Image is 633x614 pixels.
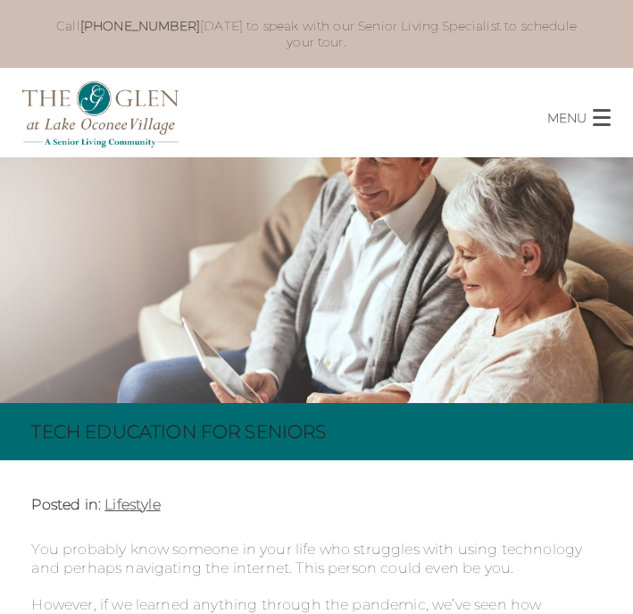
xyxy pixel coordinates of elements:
[49,18,583,50] p: Call [DATE] to speak with our Senior Living Specialist to schedule your tour.
[31,496,101,513] strong: Posted in:
[31,421,601,442] h2: Tech Education for Seniors
[80,18,200,34] a: [PHONE_NUMBER]
[22,81,179,147] img: The Glen Lake Oconee Home
[104,496,160,513] a: Lifestyle
[31,541,601,596] p: You probably know someone in your life who struggles with using technology and perhaps navigating...
[547,107,587,128] p: MENU
[547,94,633,128] button: MENU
